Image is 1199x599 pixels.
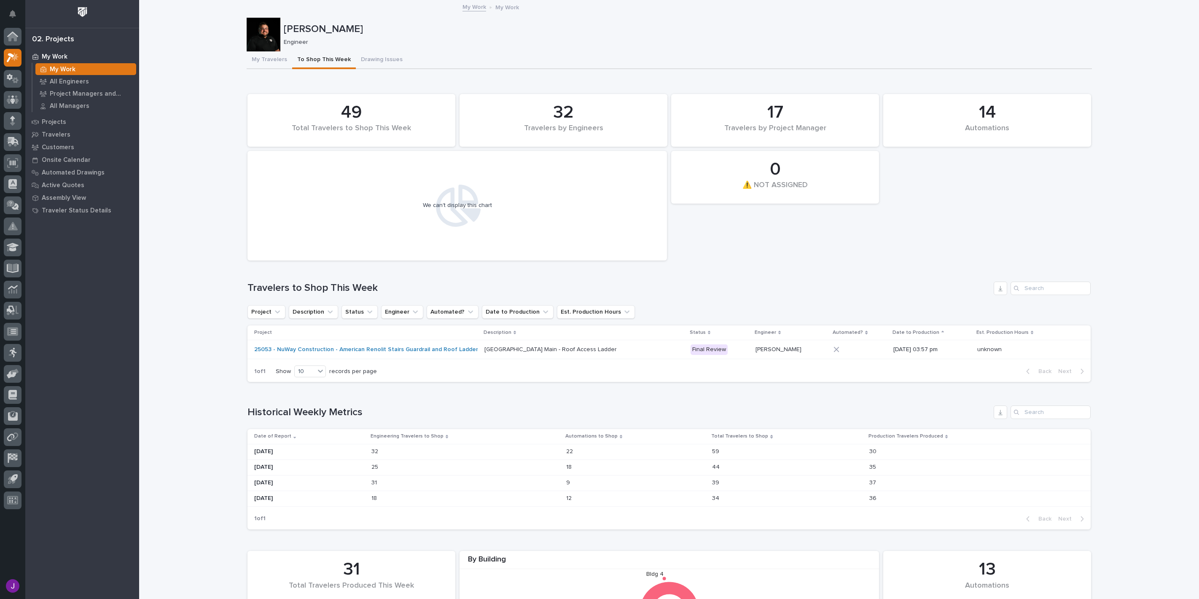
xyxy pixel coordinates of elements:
[25,141,139,153] a: Customers
[292,51,356,69] button: To Shop This Week
[254,495,365,502] p: [DATE]
[1055,515,1091,523] button: Next
[1033,515,1051,523] span: Back
[284,39,1085,46] p: Engineer
[247,340,1091,359] tr: 25053 - NuWay Construction - American Renolit Stairs Guardrail and Roof Ladder [GEOGRAPHIC_DATA] ...
[25,179,139,191] a: Active Quotes
[289,305,338,319] button: Description
[371,432,444,441] p: Engineering Travelers to Shop
[893,328,939,337] p: Date to Production
[42,182,84,189] p: Active Quotes
[75,4,90,20] img: Workspace Logo
[247,475,1091,491] tr: [DATE]3131 99 3939 3737
[262,124,441,142] div: Total Travelers to Shop This Week
[755,328,776,337] p: Engineer
[898,124,1077,142] div: Automations
[833,328,863,337] p: Automated?
[869,446,878,455] p: 30
[247,508,272,529] p: 1 of 1
[42,118,66,126] p: Projects
[484,328,511,337] p: Description
[1058,368,1077,375] span: Next
[1011,406,1091,419] input: Search
[295,367,315,376] div: 10
[557,305,635,319] button: Est. Production Hours
[371,493,379,502] p: 18
[1055,368,1091,375] button: Next
[565,432,618,441] p: Automations to Shop
[869,462,878,471] p: 35
[898,102,1077,123] div: 14
[4,577,22,595] button: users-avatar
[462,2,486,11] a: My Work
[371,462,380,471] p: 25
[50,90,133,98] p: Project Managers and Engineers
[898,559,1077,580] div: 13
[566,493,573,502] p: 12
[32,63,139,75] a: My Work
[42,144,74,151] p: Customers
[690,328,706,337] p: Status
[341,305,378,319] button: Status
[474,124,653,142] div: Travelers by Engineers
[1033,368,1051,375] span: Back
[32,35,74,44] div: 02. Projects
[254,432,291,441] p: Date of Report
[495,2,519,11] p: My Work
[423,202,492,209] div: We can't display this chart
[254,448,365,455] p: [DATE]
[276,368,291,375] p: Show
[32,100,139,112] a: All Managers
[247,361,272,382] p: 1 of 1
[1019,515,1055,523] button: Back
[427,305,479,319] button: Automated?
[869,478,878,486] p: 37
[25,166,139,179] a: Automated Drawings
[50,66,75,73] p: My Work
[356,51,408,69] button: Drawing Issues
[868,432,943,441] p: Production Travelers Produced
[25,191,139,204] a: Assembly View
[11,10,22,24] div: Notifications
[712,446,721,455] p: 59
[371,446,380,455] p: 32
[869,493,878,502] p: 36
[254,464,365,471] p: [DATE]
[691,344,728,355] div: Final Review
[686,181,865,199] div: ⚠️ NOT ASSIGNED
[712,493,721,502] p: 34
[712,462,721,471] p: 44
[898,581,1077,599] div: Automations
[284,23,1089,35] p: [PERSON_NAME]
[247,491,1091,506] tr: [DATE]1818 1212 3434 3636
[893,346,970,353] p: [DATE] 03:57 pm
[566,462,573,471] p: 18
[329,368,377,375] p: records per page
[254,346,478,353] a: 25053 - NuWay Construction - American Renolit Stairs Guardrail and Roof Ladder
[686,159,865,180] div: 0
[50,78,89,86] p: All Engineers
[755,344,803,353] p: [PERSON_NAME]
[262,102,441,123] div: 49
[42,53,67,61] p: My Work
[1058,515,1077,523] span: Next
[566,478,572,486] p: 9
[4,5,22,23] button: Notifications
[474,102,653,123] div: 32
[25,50,139,63] a: My Work
[247,406,990,419] h1: Historical Weekly Metrics
[50,102,89,110] p: All Managers
[482,305,554,319] button: Date to Production
[25,128,139,141] a: Travelers
[371,478,379,486] p: 31
[566,446,575,455] p: 22
[247,459,1091,475] tr: [DATE]2525 1818 4444 3535
[646,571,664,577] text: Bldg 4
[25,153,139,166] a: Onsite Calendar
[42,131,70,139] p: Travelers
[32,75,139,87] a: All Engineers
[262,581,441,599] div: Total Travelers Produced This Week
[1011,282,1091,295] input: Search
[1019,368,1055,375] button: Back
